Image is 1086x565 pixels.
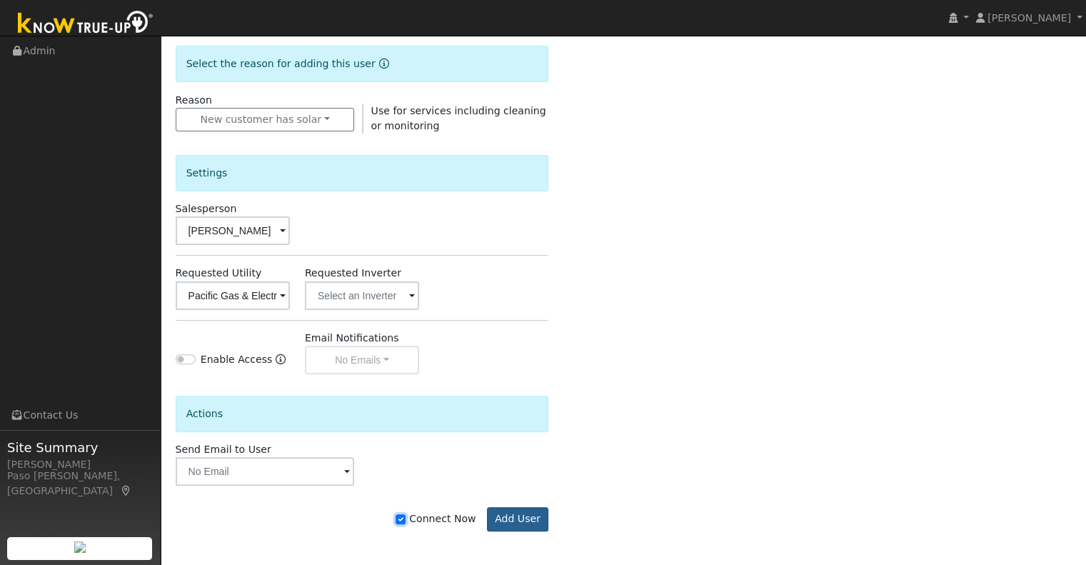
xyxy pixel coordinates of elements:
[305,331,399,346] label: Email Notifications
[176,93,212,108] label: Reason
[11,8,161,40] img: Know True-Up
[74,541,86,553] img: retrieve
[305,281,419,310] input: Select an Inverter
[176,442,271,457] label: Send Email to User
[176,396,549,432] div: Actions
[176,266,262,281] label: Requested Utility
[396,514,406,524] input: Connect Now
[987,12,1071,24] span: [PERSON_NAME]
[7,438,153,457] span: Site Summary
[305,266,401,281] label: Requested Inverter
[201,352,273,367] label: Enable Access
[276,352,286,374] a: Enable Access
[396,511,476,526] label: Connect Now
[176,155,549,191] div: Settings
[176,281,290,310] input: Select a Utility
[7,457,153,472] div: [PERSON_NAME]
[487,507,549,531] button: Add User
[376,58,389,69] a: Reason for new user
[120,485,133,496] a: Map
[371,105,546,131] span: Use for services including cleaning or monitoring
[7,469,153,499] div: Paso [PERSON_NAME], [GEOGRAPHIC_DATA]
[176,457,355,486] input: No Email
[176,108,355,132] button: New customer has solar
[176,216,290,245] input: Select a User
[176,201,237,216] label: Salesperson
[176,46,549,82] div: Select the reason for adding this user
